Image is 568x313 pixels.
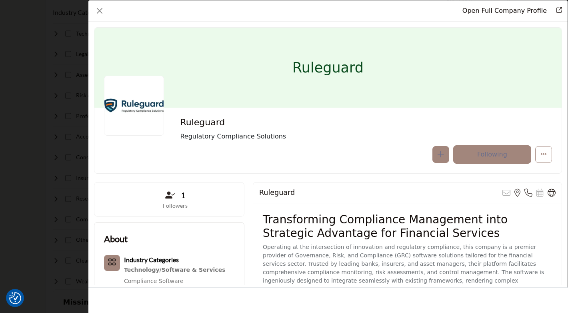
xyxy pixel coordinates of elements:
[263,243,552,310] p: Operating at the intersection of innovation and regulatory compliance, this company is a premier ...
[116,202,234,210] p: Followers
[94,5,105,16] button: Close
[535,146,552,163] button: More Options
[124,256,179,263] b: Industry Categories
[462,7,547,14] a: Redirect to ruleguard
[124,278,184,284] a: Compliance Software
[181,189,186,201] span: 1
[124,265,225,275] div: Developing and implementing technology solutions to support securities industry operations and in...
[9,292,21,304] button: Consent Preferences
[180,117,400,128] h2: Ruleguard
[104,76,164,136] img: ruleguard logo
[180,132,436,141] span: Regulatory Compliance Solutions
[124,265,225,275] a: Technology/Software & Services
[551,6,562,16] a: Redirect to ruleguard
[453,145,531,164] button: Following
[292,28,364,108] h1: Ruleguard
[104,255,120,271] button: Category Icon
[263,213,552,240] h2: Transforming Compliance Management into Strategic Advantage for Financial Services
[124,257,179,263] a: Industry Categories
[9,292,21,304] img: Revisit consent button
[432,146,449,163] button: Add To List
[259,189,295,197] h2: Ruleguard
[104,232,128,245] h2: About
